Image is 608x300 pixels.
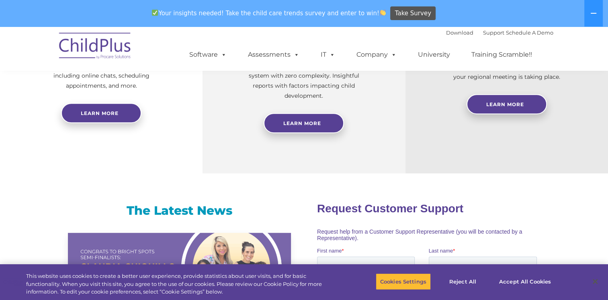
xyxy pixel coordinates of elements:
[149,5,389,21] span: Your insights needed! Take the child care trends survey and enter to win!
[410,47,458,63] a: University
[586,273,604,290] button: Close
[243,51,365,101] p: Experience and analyze child assessments and Head Start data management in one system with zero c...
[112,53,136,59] span: Last name
[495,273,555,290] button: Accept All Cookies
[395,6,431,21] span: Take Survey
[112,86,146,92] span: Phone number
[380,10,386,16] img: 👏
[348,47,405,63] a: Company
[483,29,504,36] a: Support
[181,47,235,63] a: Software
[467,94,547,114] a: Learn More
[152,10,158,16] img: ✅
[68,203,291,219] h3: The Latest News
[506,29,553,36] a: Schedule A Demo
[486,101,524,107] span: Learn More
[390,6,436,21] a: Take Survey
[26,272,334,296] div: This website uses cookies to create a better user experience, provide statistics about user visit...
[283,120,321,126] span: Learn More
[55,27,135,67] img: ChildPlus by Procare Solutions
[264,113,344,133] a: Learn More
[240,47,307,63] a: Assessments
[376,273,431,290] button: Cookies Settings
[61,103,141,123] a: Learn more
[463,47,540,63] a: Training Scramble!!
[81,110,119,116] span: Learn more
[313,47,343,63] a: IT
[438,273,488,290] button: Reject All
[446,29,553,36] font: |
[446,29,473,36] a: Download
